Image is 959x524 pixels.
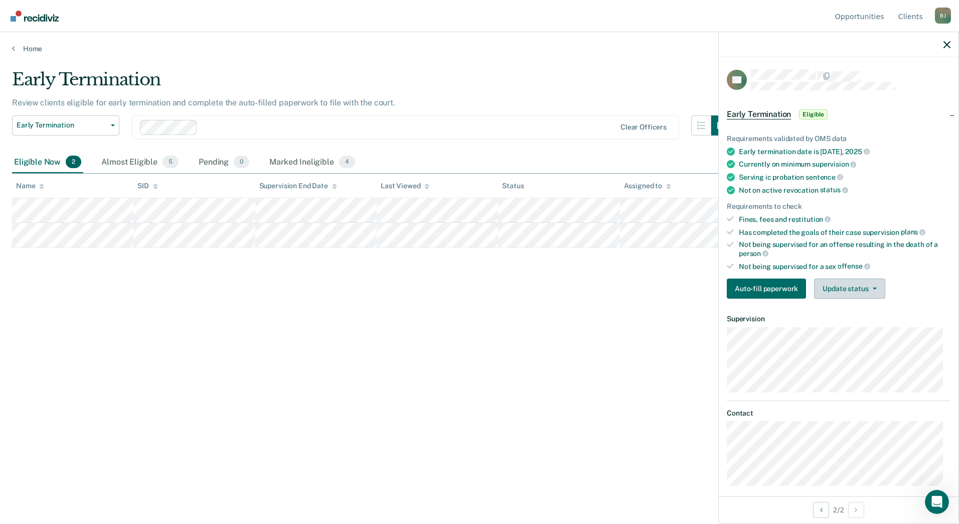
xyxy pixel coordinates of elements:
[820,186,848,194] span: status
[727,279,810,299] a: Navigate to form link
[739,262,950,271] div: Not being supervised for a sex
[727,315,950,323] dt: Supervision
[806,173,843,181] span: sentence
[267,152,357,174] div: Marked Ineligible
[812,160,856,168] span: supervision
[234,156,249,169] span: 0
[727,135,950,143] div: Requirements validated by OMS data
[624,182,671,190] div: Assigned to
[12,98,395,107] p: Review clients eligible for early termination and complete the auto-filled paperwork to file with...
[137,182,158,190] div: SID
[66,156,81,169] span: 2
[848,502,864,518] button: Next Opportunity
[99,152,181,174] div: Almost Eligible
[935,8,951,24] div: B J
[17,121,107,129] span: Early Termination
[381,182,429,190] div: Last Viewed
[838,262,870,270] span: offense
[16,182,44,190] div: Name
[163,156,179,169] span: 5
[502,182,524,190] div: Status
[935,8,951,24] button: Profile dropdown button
[799,109,828,119] span: Eligible
[719,496,958,523] div: 2 / 2
[788,215,831,223] span: restitution
[739,147,950,156] div: Early termination date is [DATE],
[12,152,83,174] div: Eligible Now
[813,502,829,518] button: Previous Opportunity
[739,249,768,257] span: person
[259,182,337,190] div: Supervision End Date
[727,409,950,418] dt: Contact
[739,240,950,257] div: Not being supervised for an offense resulting in the death of a
[739,160,950,169] div: Currently on minimum
[727,279,806,299] button: Auto-fill paperwork
[12,69,731,98] div: Early Termination
[925,490,949,514] iframe: Intercom live chat
[727,202,950,211] div: Requirements to check
[339,156,355,169] span: 4
[814,279,885,299] button: Update status
[845,148,869,156] span: 2025
[12,44,947,53] a: Home
[739,186,950,195] div: Not on active revocation
[197,152,251,174] div: Pending
[739,215,950,224] div: Fines, fees and
[11,11,59,22] img: Recidiviz
[620,123,667,132] div: Clear officers
[739,228,950,237] div: Has completed the goals of their case supervision
[901,228,925,236] span: plans
[739,173,950,182] div: Serving ic probation
[719,98,958,130] div: Early TerminationEligible
[727,109,791,119] span: Early Termination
